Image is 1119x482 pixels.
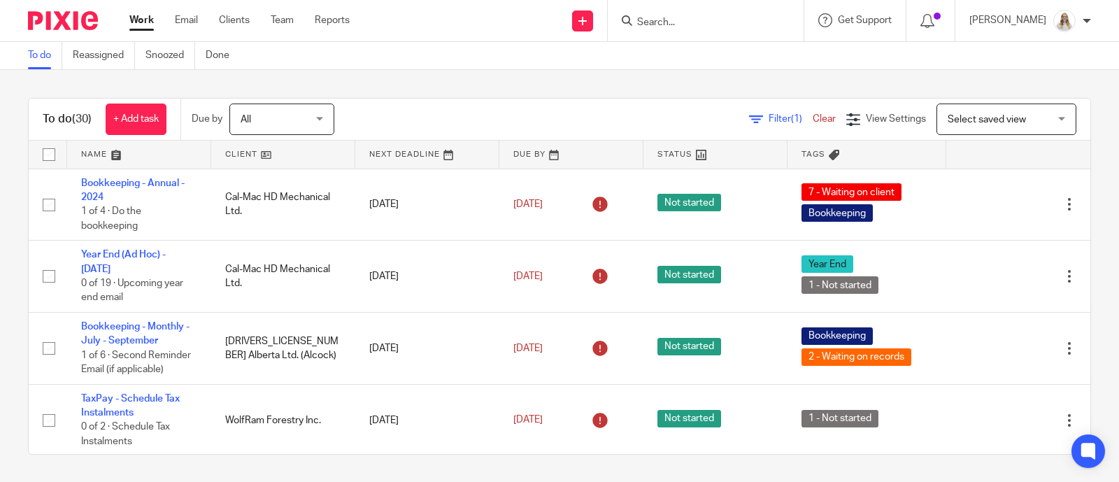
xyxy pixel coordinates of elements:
[73,42,135,69] a: Reassigned
[211,384,355,456] td: WolfRam Forestry Inc.
[28,11,98,30] img: Pixie
[657,338,721,355] span: Not started
[355,313,499,385] td: [DATE]
[81,322,190,346] a: Bookkeeping - Monthly - July - September
[81,278,183,303] span: 0 of 19 · Upcoming year end email
[106,104,166,135] a: + Add task
[211,241,355,313] td: Cal-Mac HD Mechanical Ltd.
[271,13,294,27] a: Team
[866,114,926,124] span: View Settings
[219,13,250,27] a: Clients
[81,350,191,375] span: 1 of 6 · Second Reminder Email (if applicable)
[769,114,813,124] span: Filter
[657,266,721,283] span: Not started
[657,194,721,211] span: Not started
[72,113,92,125] span: (30)
[129,13,154,27] a: Work
[81,423,170,447] span: 0 of 2 · Schedule Tax Instalments
[81,394,180,418] a: TaxPay - Schedule Tax Instalments
[513,343,543,353] span: [DATE]
[801,255,853,273] span: Year End
[211,169,355,241] td: Cal-Mac HD Mechanical Ltd.
[81,206,141,231] span: 1 of 4 · Do the bookkeeping
[355,169,499,241] td: [DATE]
[838,15,892,25] span: Get Support
[241,115,251,125] span: All
[206,42,240,69] a: Done
[355,384,499,456] td: [DATE]
[801,410,878,427] span: 1 - Not started
[801,204,873,222] span: Bookkeeping
[145,42,195,69] a: Snoozed
[801,150,825,158] span: Tags
[81,250,166,274] a: Year End (Ad Hoc) - [DATE]
[513,199,543,209] span: [DATE]
[192,112,222,126] p: Due by
[513,416,543,425] span: [DATE]
[315,13,350,27] a: Reports
[175,13,198,27] a: Email
[801,327,873,345] span: Bookkeeping
[43,112,92,127] h1: To do
[801,183,901,201] span: 7 - Waiting on client
[28,42,62,69] a: To do
[791,114,802,124] span: (1)
[813,114,836,124] a: Clear
[636,17,762,29] input: Search
[513,271,543,281] span: [DATE]
[355,241,499,313] td: [DATE]
[1053,10,1076,32] img: Headshot%2011-2024%20white%20background%20square%202.JPG
[969,13,1046,27] p: [PERSON_NAME]
[657,410,721,427] span: Not started
[948,115,1026,125] span: Select saved view
[211,313,355,385] td: [DRIVERS_LICENSE_NUMBER] Alberta Ltd. (Alcock)
[801,276,878,294] span: 1 - Not started
[81,178,185,202] a: Bookkeeping - Annual - 2024
[801,348,911,366] span: 2 - Waiting on records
